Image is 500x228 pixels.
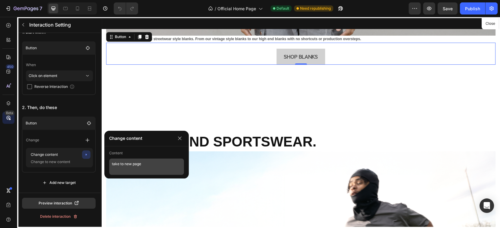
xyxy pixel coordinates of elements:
[22,177,96,188] button: Add new target
[5,111,14,115] div: Beta
[39,201,79,206] div: Preview interaction
[26,59,93,70] p: When
[34,84,68,90] span: Reverse Interaction
[22,102,96,113] p: 2. Then, do these
[300,6,331,11] span: Need republishing
[42,180,76,185] div: Add new target
[479,198,494,213] div: Open Intercom Messenger
[438,2,457,14] button: Save
[26,137,39,143] p: Change
[26,120,74,126] p: Button
[29,70,85,81] p: Click on element
[109,148,184,159] p: Content
[215,5,216,12] span: /
[2,2,45,14] button: 7
[109,135,173,142] p: Change content
[28,159,89,165] p: Change to new content
[443,6,453,11] span: Save
[22,211,96,222] button: Delete interaction
[29,21,81,28] p: Interaction Setting
[114,2,138,14] div: Undo/Redo
[6,64,14,69] div: 450
[277,6,289,11] span: Default
[40,214,78,219] div: Delete interaction
[40,5,42,12] p: 7
[483,19,498,28] button: Close
[28,150,71,159] p: Change content
[102,17,500,228] iframe: Design area
[22,198,96,209] button: Preview interaction
[465,5,480,12] div: Publish
[460,2,485,14] button: Publish
[26,45,84,51] p: Button
[217,5,256,12] span: Official Home Page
